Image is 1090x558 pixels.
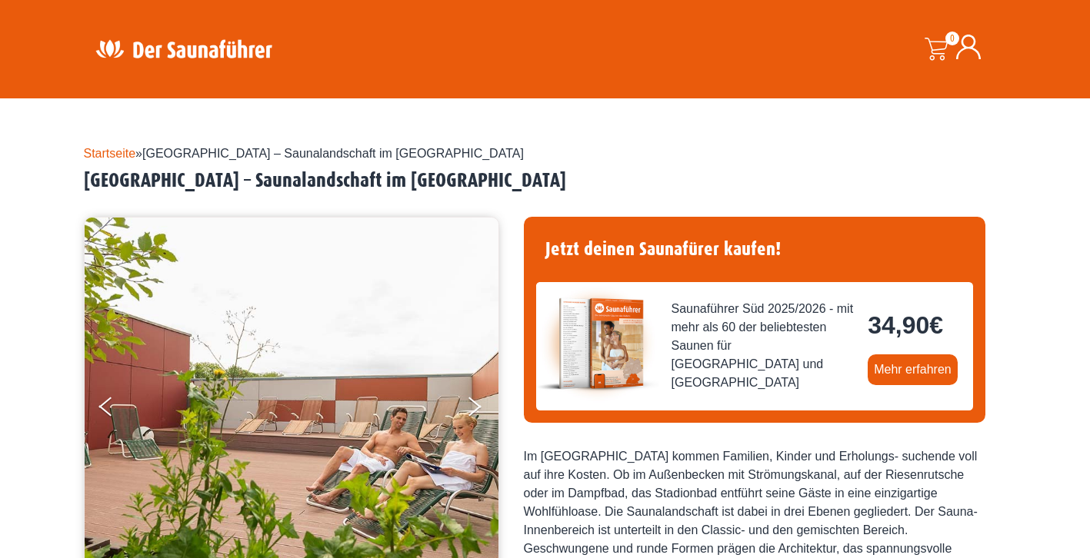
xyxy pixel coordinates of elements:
[84,169,1007,193] h2: [GEOGRAPHIC_DATA] – Saunalandschaft im [GEOGRAPHIC_DATA]
[142,147,524,160] span: [GEOGRAPHIC_DATA] – Saunalandschaft im [GEOGRAPHIC_DATA]
[868,354,958,385] a: Mehr erfahren
[945,32,959,45] span: 0
[84,147,136,160] a: Startseite
[929,311,943,339] span: €
[99,390,138,429] button: Previous
[536,229,973,270] h4: Jetzt deinen Saunafürer kaufen!
[536,282,659,405] img: der-saunafuehrer-2025-sued.jpg
[465,390,504,429] button: Next
[868,311,943,339] bdi: 34,90
[84,147,524,160] span: »
[672,300,856,392] span: Saunaführer Süd 2025/2026 - mit mehr als 60 der beliebtesten Saunen für [GEOGRAPHIC_DATA] und [GE...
